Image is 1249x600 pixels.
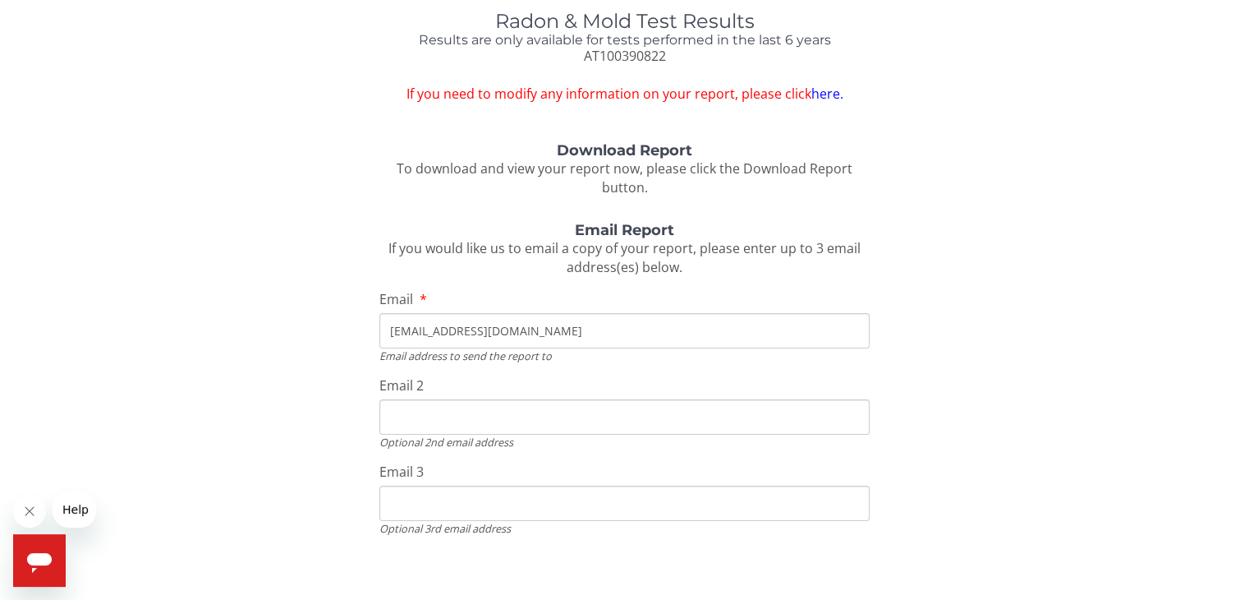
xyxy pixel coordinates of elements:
a: here. [810,85,843,103]
iframe: Close message [13,495,46,528]
div: Optional 3rd email address [379,521,869,536]
iframe: Button to launch messaging window [13,534,66,587]
h4: Results are only available for tests performed in the last 6 years [379,33,869,48]
h1: Radon & Mold Test Results [379,11,869,32]
span: If you would like us to email a copy of your report, please enter up to 3 email address(es) below. [388,239,861,276]
div: Optional 2nd email address [379,435,869,450]
span: Email 3 [379,463,424,481]
span: Email [379,290,413,308]
span: To download and view your report now, please click the Download Report button. [397,159,852,196]
span: AT100390822 [583,47,665,65]
strong: Download Report [557,141,692,159]
span: If you need to modify any information on your report, please click [379,85,869,104]
div: Email address to send the report to [379,348,869,363]
strong: Email Report [575,221,674,239]
span: Email 2 [379,376,424,395]
iframe: Message from company [53,492,96,528]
